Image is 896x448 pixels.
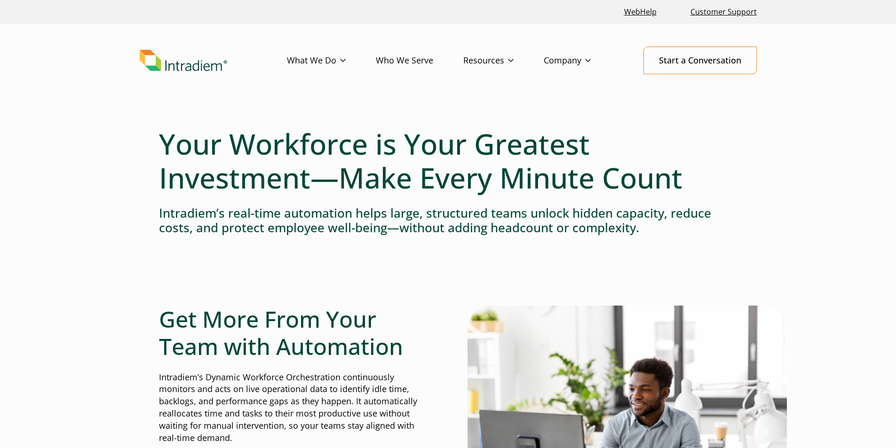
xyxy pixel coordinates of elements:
h1: Your Workforce is Your Greatest Investment—Make Every Minute Count [159,127,737,195]
a: Link to homepage of Intradiem [140,50,287,71]
img: Intradiem [140,50,227,71]
a: Start a Conversation [643,47,757,74]
h4: Intradiem’s real-time automation helps large, structured teams unlock hidden capacity, reduce cos... [159,206,737,235]
a: What We Do [287,47,376,74]
a: Customer Support [687,2,761,22]
p: Intradiem’s Dynamic Workforce Orchestration continuously monitors and acts on live operational da... [159,371,429,444]
a: Who We Serve [376,47,463,74]
a: Link opens in a new window [620,2,660,22]
a: Resources [463,47,544,74]
a: Company [544,47,621,74]
h2: Get More From Your Team with Automation [159,306,429,360]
